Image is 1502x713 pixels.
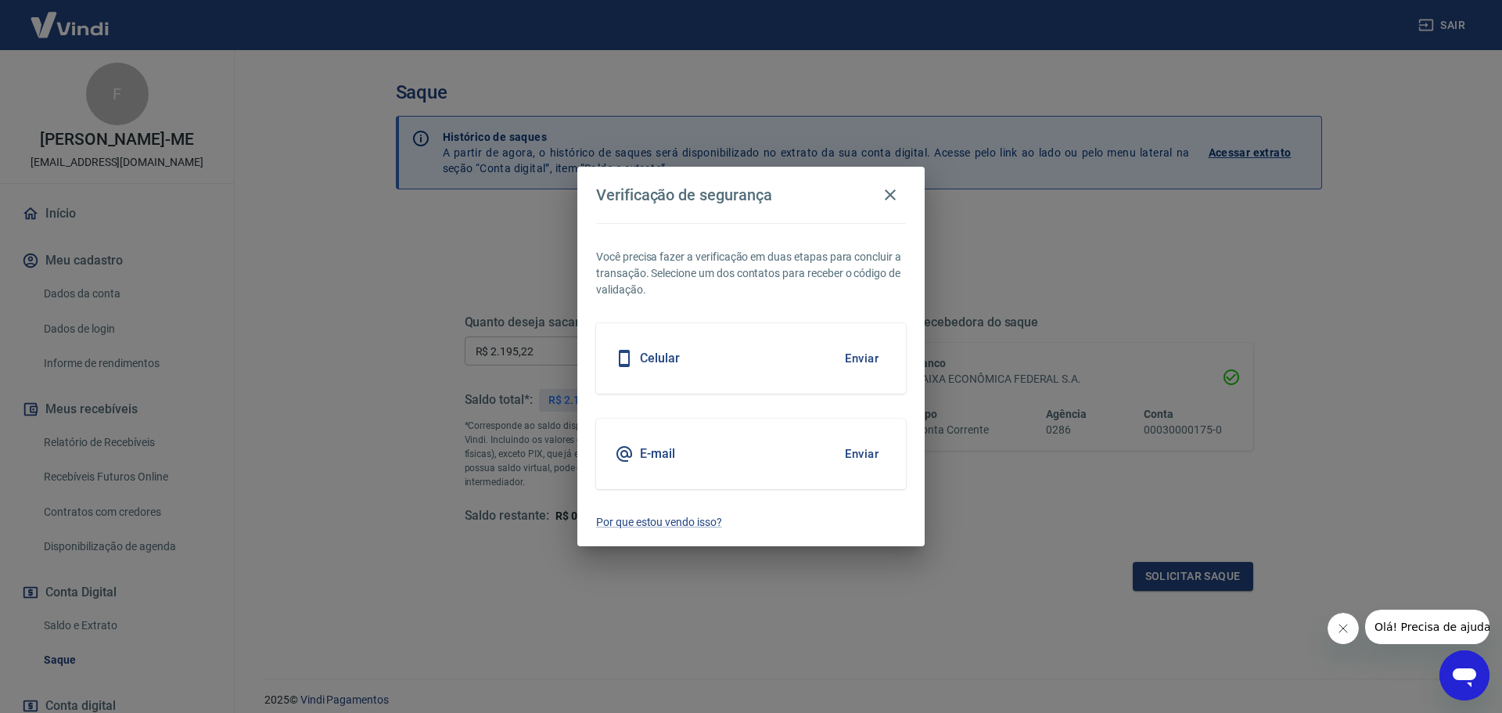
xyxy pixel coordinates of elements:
[596,514,906,531] a: Por que estou vendo isso?
[1365,610,1489,644] iframe: Mensagem da empresa
[640,351,680,366] h5: Celular
[596,249,906,298] p: Você precisa fazer a verificação em duas etapas para concluir a transação. Selecione um dos conta...
[836,342,887,375] button: Enviar
[1328,613,1359,644] iframe: Fechar mensagem
[1439,650,1489,700] iframe: Botão para abrir a janela de mensagens
[9,11,131,23] span: Olá! Precisa de ajuda?
[640,446,675,462] h5: E-mail
[836,438,887,470] button: Enviar
[596,185,772,204] h4: Verificação de segurança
